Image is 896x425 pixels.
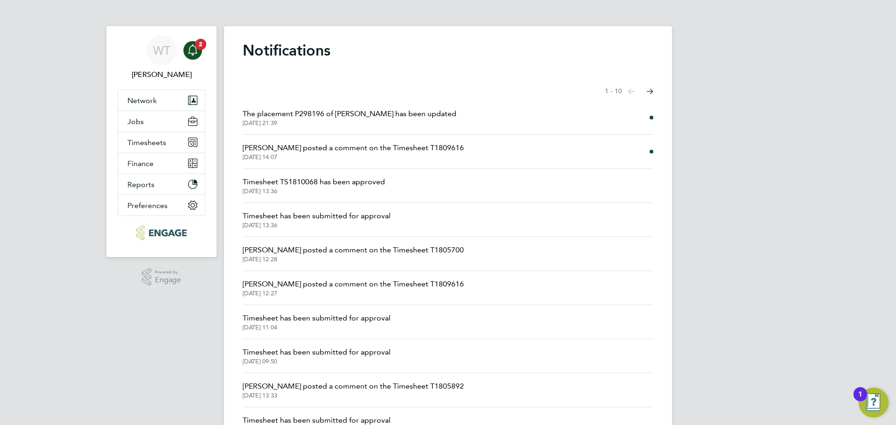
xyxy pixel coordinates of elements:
span: [PERSON_NAME] posted a comment on the Timesheet T1809616 [243,279,464,290]
span: The placement P298196 of [PERSON_NAME] has been updated [243,108,456,119]
a: Powered byEngage [142,268,182,286]
span: [DATE] 13:36 [243,222,391,229]
a: Timesheet TS1810068 has been approved[DATE] 13:36 [243,176,385,195]
span: [PERSON_NAME] posted a comment on the Timesheet T1805892 [243,381,464,392]
a: Timesheet has been submitted for approval[DATE] 11:04 [243,313,391,331]
a: Timesheet has been submitted for approval[DATE] 13:36 [243,210,391,229]
span: William Twun [118,69,205,80]
span: Timesheets [127,138,166,147]
span: [PERSON_NAME] posted a comment on the Timesheet T1805700 [243,244,464,256]
button: Finance [118,153,205,174]
a: Go to home page [118,225,205,240]
button: Preferences [118,195,205,216]
button: Network [118,90,205,111]
h1: Notifications [243,41,653,60]
span: 2 [195,39,206,50]
span: [DATE] 13:36 [243,188,385,195]
a: WT[PERSON_NAME] [118,35,205,80]
span: Powered by [155,268,181,276]
span: 1 - 10 [605,87,622,96]
div: 1 [858,394,862,406]
span: Timesheet has been submitted for approval [243,210,391,222]
button: Timesheets [118,132,205,153]
span: WT [153,44,170,56]
span: [DATE] 13:33 [243,392,464,399]
span: [DATE] 09:50 [243,358,391,365]
nav: Select page of notifications list [605,82,653,101]
button: Reports [118,174,205,195]
span: [DATE] 12:27 [243,290,464,297]
span: [PERSON_NAME] posted a comment on the Timesheet T1809616 [243,142,464,153]
span: Timesheet TS1810068 has been approved [243,176,385,188]
a: 2 [183,35,202,65]
a: [PERSON_NAME] posted a comment on the Timesheet T1809616[DATE] 14:07 [243,142,464,161]
span: Network [127,96,157,105]
img: legacie-logo-retina.png [136,225,186,240]
span: Timesheet has been submitted for approval [243,313,391,324]
span: [DATE] 21:39 [243,119,456,127]
span: Engage [155,276,181,284]
a: The placement P298196 of [PERSON_NAME] has been updated[DATE] 21:39 [243,108,456,127]
span: Preferences [127,201,168,210]
span: [DATE] 14:07 [243,153,464,161]
span: Finance [127,159,154,168]
button: Jobs [118,111,205,132]
a: Timesheet has been submitted for approval[DATE] 09:50 [243,347,391,365]
span: [DATE] 11:04 [243,324,391,331]
button: Open Resource Center, 1 new notification [859,388,889,418]
nav: Main navigation [106,26,217,257]
span: Reports [127,180,154,189]
a: [PERSON_NAME] posted a comment on the Timesheet T1805892[DATE] 13:33 [243,381,464,399]
a: [PERSON_NAME] posted a comment on the Timesheet T1805700[DATE] 12:28 [243,244,464,263]
span: Jobs [127,117,144,126]
span: [DATE] 12:28 [243,256,464,263]
span: Timesheet has been submitted for approval [243,347,391,358]
a: [PERSON_NAME] posted a comment on the Timesheet T1809616[DATE] 12:27 [243,279,464,297]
